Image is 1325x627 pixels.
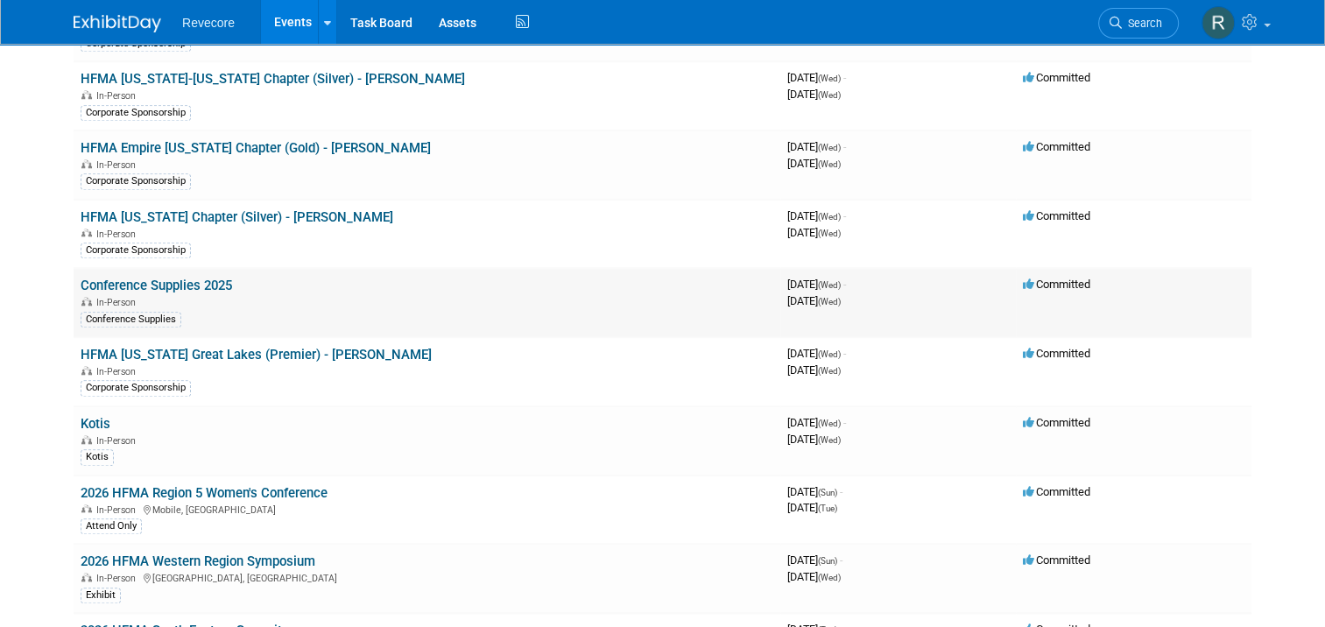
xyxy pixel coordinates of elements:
[818,74,841,83] span: (Wed)
[1023,209,1090,222] span: Committed
[843,347,846,360] span: -
[787,570,841,583] span: [DATE]
[843,209,846,222] span: -
[81,297,92,306] img: In-Person Event
[818,297,841,306] span: (Wed)
[818,143,841,152] span: (Wed)
[787,485,842,498] span: [DATE]
[81,312,181,328] div: Conference Supplies
[81,416,110,432] a: Kotis
[81,553,315,569] a: 2026 HFMA Western Region Symposium
[787,501,837,514] span: [DATE]
[1098,8,1179,39] a: Search
[81,380,191,396] div: Corporate Sponsorship
[1023,553,1090,567] span: Committed
[787,553,842,567] span: [DATE]
[96,573,141,584] span: In-Person
[818,280,841,290] span: (Wed)
[787,347,846,360] span: [DATE]
[81,449,114,465] div: Kotis
[81,71,465,87] a: HFMA [US_STATE]-[US_STATE] Chapter (Silver) - [PERSON_NAME]
[1023,416,1090,429] span: Committed
[787,416,846,429] span: [DATE]
[81,105,191,121] div: Corporate Sponsorship
[818,556,837,566] span: (Sun)
[818,366,841,376] span: (Wed)
[81,570,773,584] div: [GEOGRAPHIC_DATA], [GEOGRAPHIC_DATA]
[1023,278,1090,291] span: Committed
[843,416,846,429] span: -
[81,504,92,513] img: In-Person Event
[1023,71,1090,84] span: Committed
[787,294,841,307] span: [DATE]
[96,90,141,102] span: In-Person
[787,157,841,170] span: [DATE]
[818,159,841,169] span: (Wed)
[818,349,841,359] span: (Wed)
[1023,140,1090,153] span: Committed
[96,159,141,171] span: In-Person
[81,173,191,189] div: Corporate Sponsorship
[182,16,235,30] span: Revecore
[787,88,841,101] span: [DATE]
[818,90,841,100] span: (Wed)
[843,278,846,291] span: -
[818,212,841,222] span: (Wed)
[818,504,837,513] span: (Tue)
[81,347,432,363] a: HFMA [US_STATE] Great Lakes (Premier) - [PERSON_NAME]
[81,243,191,258] div: Corporate Sponsorship
[96,435,141,447] span: In-Person
[1023,347,1090,360] span: Committed
[81,435,92,444] img: In-Person Event
[840,553,842,567] span: -
[843,71,846,84] span: -
[96,366,141,377] span: In-Person
[787,140,846,153] span: [DATE]
[843,140,846,153] span: -
[787,363,841,377] span: [DATE]
[818,419,841,428] span: (Wed)
[96,229,141,240] span: In-Person
[81,140,431,156] a: HFMA Empire [US_STATE] Chapter (Gold) - [PERSON_NAME]
[787,226,841,239] span: [DATE]
[81,209,393,225] a: HFMA [US_STATE] Chapter (Silver) - [PERSON_NAME]
[96,297,141,308] span: In-Person
[81,485,328,501] a: 2026 HFMA Region 5 Women's Conference
[81,229,92,237] img: In-Person Event
[818,435,841,445] span: (Wed)
[81,573,92,581] img: In-Person Event
[818,488,837,497] span: (Sun)
[96,504,141,516] span: In-Person
[81,90,92,99] img: In-Person Event
[81,159,92,168] img: In-Person Event
[787,278,846,291] span: [DATE]
[818,573,841,582] span: (Wed)
[81,518,142,534] div: Attend Only
[787,433,841,446] span: [DATE]
[81,366,92,375] img: In-Person Event
[1122,17,1162,30] span: Search
[74,15,161,32] img: ExhibitDay
[81,588,121,603] div: Exhibit
[81,278,232,293] a: Conference Supplies 2025
[818,229,841,238] span: (Wed)
[1023,485,1090,498] span: Committed
[787,71,846,84] span: [DATE]
[840,485,842,498] span: -
[81,502,773,516] div: Mobile, [GEOGRAPHIC_DATA]
[787,209,846,222] span: [DATE]
[1202,6,1235,39] img: Rachael Sires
